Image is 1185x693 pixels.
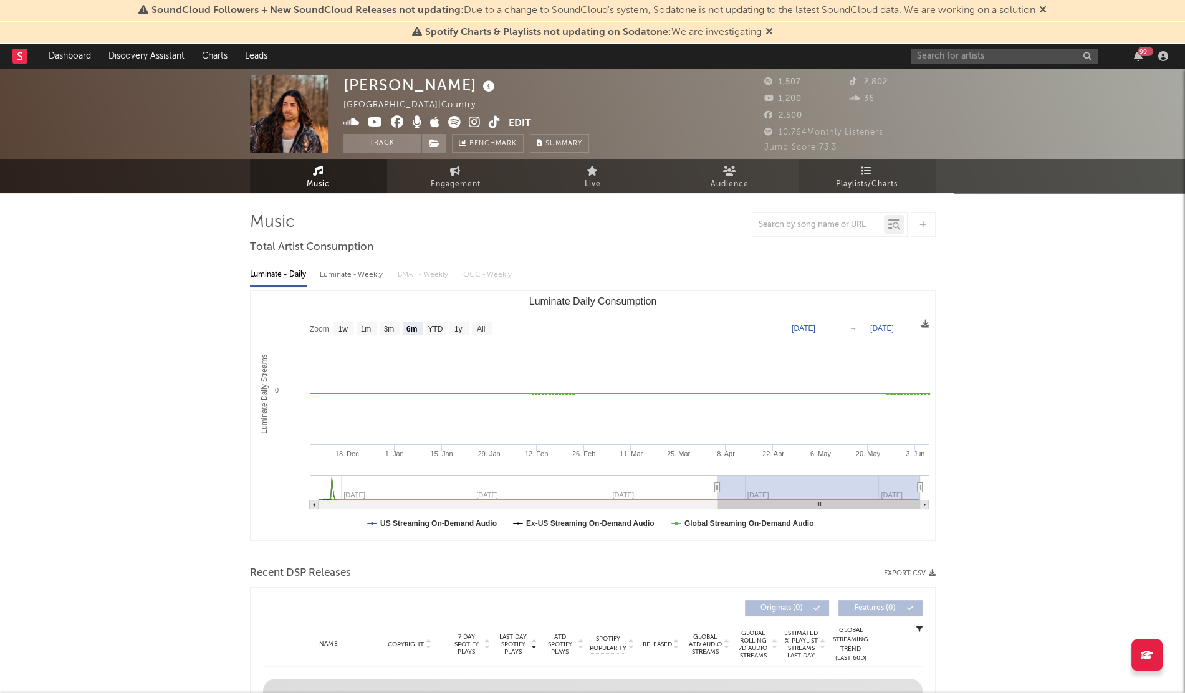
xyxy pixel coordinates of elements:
[832,626,870,663] div: Global Streaming Trend (Last 60D)
[911,49,1098,64] input: Search for artists
[40,44,100,69] a: Dashboard
[335,450,358,457] text: 18. Dec
[764,112,802,120] span: 2,500
[855,450,880,457] text: 20. May
[585,177,601,192] span: Live
[469,136,517,151] span: Benchmark
[380,519,497,528] text: US Streaming On-Demand Audio
[383,325,394,333] text: 3m
[764,128,883,136] span: 10,764 Monthly Listeners
[711,177,749,192] span: Audience
[406,325,416,333] text: 6m
[529,296,656,307] text: Luminate Daily Consumption
[762,450,784,457] text: 22. Apr
[250,159,387,193] a: Music
[764,78,801,86] span: 1,507
[274,386,278,394] text: 0
[643,641,672,648] span: Released
[838,600,923,616] button: Features(0)
[1039,6,1047,16] span: Dismiss
[717,450,735,457] text: 8. Apr
[619,450,643,457] text: 11. Mar
[343,98,490,113] div: [GEOGRAPHIC_DATA] | Country
[430,450,453,457] text: 15. Jan
[524,450,547,457] text: 12. Feb
[736,629,770,659] span: Global Rolling 7D Audio Streams
[151,6,1035,16] span: : Due to a change to SoundCloud's system, Sodatone is not updating to the latest SoundCloud data....
[524,159,661,193] a: Live
[251,291,935,540] svg: Luminate Daily Consumption
[666,450,690,457] text: 25. Mar
[388,641,424,648] span: Copyright
[343,134,421,153] button: Track
[753,605,810,612] span: Originals ( 0 )
[684,519,813,528] text: Global Streaming On-Demand Audio
[452,134,524,153] a: Benchmark
[250,566,351,581] span: Recent DSP Releases
[425,27,762,37] span: : We are investigating
[250,240,373,255] span: Total Artist Consumption
[307,177,330,192] span: Music
[906,450,924,457] text: 3. Jun
[836,177,898,192] span: Playlists/Charts
[477,450,500,457] text: 29. Jan
[310,325,329,333] text: Zoom
[288,639,370,649] div: Name
[320,264,385,285] div: Luminate - Weekly
[525,519,654,528] text: Ex-US Streaming On-Demand Audio
[193,44,236,69] a: Charts
[764,143,837,151] span: Jump Score: 73.3
[850,95,875,103] span: 36
[151,6,461,16] span: SoundCloud Followers + New SoundCloud Releases not updating
[784,629,818,659] span: Estimated % Playlist Streams Last Day
[385,450,403,457] text: 1. Jan
[850,324,857,333] text: →
[661,159,799,193] a: Audience
[259,354,268,433] text: Luminate Daily Streams
[250,264,307,285] div: Luminate - Daily
[688,633,722,656] span: Global ATD Audio Streams
[847,605,904,612] span: Features ( 0 )
[765,27,773,37] span: Dismiss
[454,325,462,333] text: 1y
[884,570,936,577] button: Export CSV
[509,116,531,131] button: Edit
[360,325,371,333] text: 1m
[497,633,530,656] span: Last Day Spotify Plays
[792,324,815,333] text: [DATE]
[431,177,481,192] span: Engagement
[799,159,936,193] a: Playlists/Charts
[450,633,483,656] span: 7 Day Spotify Plays
[343,75,498,95] div: [PERSON_NAME]
[572,450,595,457] text: 26. Feb
[850,78,888,86] span: 2,802
[476,325,484,333] text: All
[764,95,802,103] span: 1,200
[425,27,668,37] span: Spotify Charts & Playlists not updating on Sodatone
[810,450,831,457] text: 6. May
[544,633,577,656] span: ATD Spotify Plays
[530,134,589,153] button: Summary
[745,600,829,616] button: Originals(0)
[428,325,443,333] text: YTD
[236,44,276,69] a: Leads
[100,44,193,69] a: Discovery Assistant
[752,220,884,230] input: Search by song name or URL
[545,140,582,147] span: Summary
[590,634,626,653] span: Spotify Popularity
[1138,47,1153,56] div: 99 +
[1134,51,1143,61] button: 99+
[338,325,348,333] text: 1w
[870,324,894,333] text: [DATE]
[387,159,524,193] a: Engagement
